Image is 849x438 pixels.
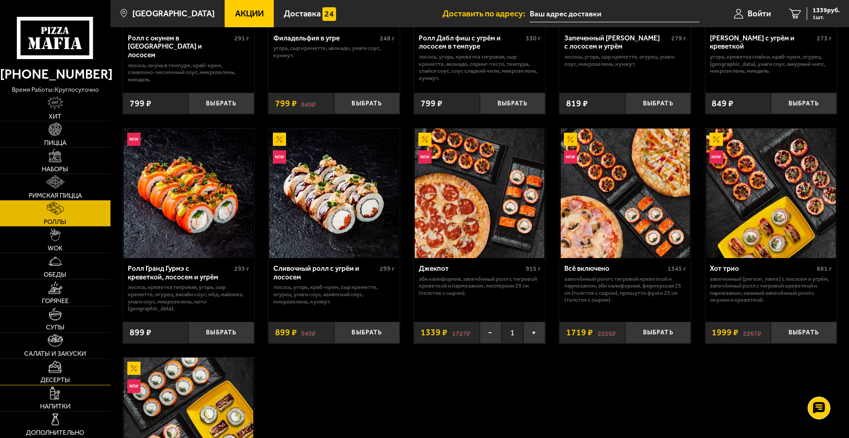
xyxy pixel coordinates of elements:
button: − [480,322,502,343]
span: Дополнительно [26,429,84,436]
button: Выбрать [480,93,546,114]
img: Новинка [127,133,141,146]
img: Джекпот [415,129,544,258]
span: Горячее [42,298,69,304]
img: Акционный [709,133,723,146]
span: 899 ₽ [275,328,297,337]
s: 2256 ₽ [598,328,616,337]
span: 799 ₽ [275,99,297,108]
span: 799 ₽ [130,99,151,108]
span: 1 шт. [813,15,840,20]
div: Всё включено [564,264,665,273]
span: Роллы [44,219,66,225]
span: 299 г [380,265,395,273]
span: 915 г [526,265,541,273]
span: 293 г [234,265,249,273]
img: Акционный [418,133,432,146]
span: 1 [502,322,523,343]
span: Салаты и закуски [24,350,86,357]
a: АкционныйНовинкаХот трио [705,129,837,258]
div: [PERSON_NAME] с угрём и креветкой [710,34,814,51]
span: Десерты [40,377,70,383]
span: 1339 руб. [813,7,840,14]
button: Выбрать [334,93,400,114]
span: 330 г [526,35,541,42]
span: 279 г [671,35,686,42]
img: Новинка [127,379,141,393]
a: АкционныйНовинкаВсё включено [559,129,691,258]
span: WOK [48,245,63,251]
div: Хот трио [710,264,814,273]
span: Хит [49,113,61,119]
button: Выбрать [188,322,254,343]
span: Войти [748,10,771,18]
img: Новинка [709,150,723,164]
p: Эби Калифорния, Запечённый ролл с тигровой креветкой и пармезаном, Пепперони 25 см (толстое с сыр... [419,275,541,297]
span: Римская пицца [29,192,82,199]
img: Новинка [418,150,432,164]
span: 291 г [234,35,249,42]
span: [GEOGRAPHIC_DATA] [132,10,215,18]
img: 15daf4d41897b9f0e9f617042186c801.svg [322,7,336,20]
button: Выбрать [334,322,400,343]
img: Новинка [564,150,577,164]
span: Напитки [40,403,70,409]
span: 899 ₽ [130,328,151,337]
img: Акционный [273,133,286,146]
input: Ваш адрес доставки [530,5,699,22]
p: лосось, креветка тигровая, угорь, Сыр креметте, огурец, васаби соус, мёд, майонез, унаги соус, ми... [128,284,250,312]
button: Выбрать [625,93,691,114]
div: Филадельфия в угре [273,34,378,43]
p: лосось, угорь, креветка тигровая, Сыр креметте, авокадо, спринг-тесто, темпура, спайси соус, соус... [419,53,541,81]
span: Наборы [42,166,68,172]
s: 1727 ₽ [452,328,470,337]
a: НовинкаРолл Гранд Гурмэ с креветкой, лососем и угрём [123,129,254,258]
img: Акционный [127,362,141,375]
div: Ролл Дабл фиш с угрём и лососем в темпуре [419,34,523,51]
img: Сливочный ролл с угрём и лососем [269,129,399,258]
img: Новинка [273,150,286,164]
span: 819 ₽ [566,99,588,108]
span: 1999 ₽ [712,328,738,337]
span: 1339 ₽ [421,328,447,337]
div: Джекпот [419,264,523,273]
button: Выбрать [625,322,691,343]
img: Акционный [564,133,577,146]
span: 799 ₽ [421,99,442,108]
p: угорь, Сыр креметте, авокадо, унаги соус, кунжут. [273,45,395,59]
button: Выбрать [188,93,254,114]
button: Выбрать [771,93,837,114]
s: 949 ₽ [301,328,316,337]
span: Пицца [44,139,66,146]
div: Ролл Гранд Гурмэ с креветкой, лососем и угрём [128,264,232,281]
p: угорь, креветка спайси, краб-крем, огурец, [GEOGRAPHIC_DATA], унаги соус, ажурный чипс, микрозеле... [710,53,832,75]
span: 248 г [380,35,395,42]
p: лосось, окунь в темпуре, краб-крем, сливочно-чесночный соус, микрозелень, миндаль. [128,62,250,83]
a: АкционныйНовинкаДжекпот [414,129,545,258]
span: Доставить по адресу: [442,10,530,18]
span: 1345 г [668,265,686,273]
img: Хот трио [706,129,836,258]
s: 2267 ₽ [743,328,761,337]
p: Запечённый ролл с тигровой креветкой и пармезаном, Эби Калифорния, Фермерская 25 см (толстое с сы... [564,275,686,304]
p: лосось, угорь, Сыр креметте, огурец, унаги соус, микрозелень, кунжут. [564,53,686,67]
button: + [523,322,545,343]
div: Ролл с окунем в [GEOGRAPHIC_DATA] и лососем [128,34,232,60]
p: лосось, угорь, краб-крем, Сыр креметте, огурец, унаги соус, азиатский соус, микрозелень, кунжут. [273,284,395,305]
p: Запеченный [PERSON_NAME] с лососем и угрём, Запечённый ролл с тигровой креветкой и пармезаном, Не... [710,275,832,304]
a: АкционныйНовинкаСливочный ролл с угрём и лососем [268,129,400,258]
span: 881 г [817,265,832,273]
span: Доставка [284,10,321,18]
s: 849 ₽ [301,99,316,108]
span: Супы [46,324,65,330]
span: Акции [235,10,264,18]
img: Всё включено [561,129,690,258]
span: 1719 ₽ [566,328,593,337]
button: Выбрать [771,322,837,343]
span: Обеды [44,271,66,278]
img: Ролл Гранд Гурмэ с креветкой, лососем и угрём [124,129,253,258]
div: Сливочный ролл с угрём и лососем [273,264,378,281]
span: 273 г [817,35,832,42]
div: Запеченный [PERSON_NAME] с лососем и угрём [564,34,669,51]
span: 849 ₽ [712,99,733,108]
